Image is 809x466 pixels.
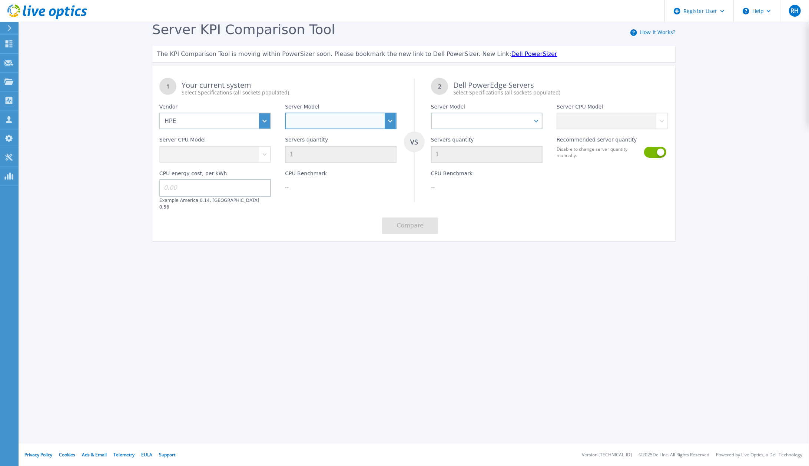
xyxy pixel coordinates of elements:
label: CPU energy cost, per kWh [159,170,227,179]
a: Ads & Email [82,452,107,458]
span: Server KPI Comparison Tool [152,22,335,37]
tspan: 1 [166,83,170,90]
div: Your current system [182,81,397,96]
li: © 2025 Dell Inc. All Rights Reserved [639,453,709,457]
label: CPU Benchmark [431,170,473,179]
span: RH [790,8,799,14]
a: Telemetry [113,452,135,458]
label: Server CPU Model [159,137,206,146]
a: Support [159,452,175,458]
a: Privacy Policy [24,452,52,458]
tspan: VS [410,137,418,146]
label: Example America 0.14, [GEOGRAPHIC_DATA] 0.56 [159,198,259,210]
div: -- [431,183,543,190]
input: 0.00 [159,179,271,196]
label: Recommended server quantity [557,137,637,146]
span: The KPI Comparison Tool is moving within PowerSizer soon. Please bookmark the new link to Dell Po... [157,50,511,57]
a: Dell PowerSizer [511,50,557,57]
div: -- [285,183,397,190]
button: Compare [382,217,438,234]
a: How It Works? [640,29,675,36]
label: Servers quantity [285,137,328,146]
label: Server CPU Model [557,104,603,113]
a: EULA [141,452,152,458]
label: Server Model [285,104,319,113]
tspan: 2 [438,83,441,90]
label: Servers quantity [431,137,474,146]
label: Disable to change server quantity manually. [557,146,640,159]
label: CPU Benchmark [285,170,327,179]
div: Select Specifications (all sockets populated) [182,89,397,96]
div: Select Specifications (all sockets populated) [453,89,668,96]
label: Vendor [159,104,178,113]
li: Version: [TECHNICAL_ID] [582,453,632,457]
label: Server Model [431,104,465,113]
div: Dell PowerEdge Servers [453,81,668,96]
li: Powered by Live Optics, a Dell Technology [716,453,802,457]
a: Cookies [59,452,75,458]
